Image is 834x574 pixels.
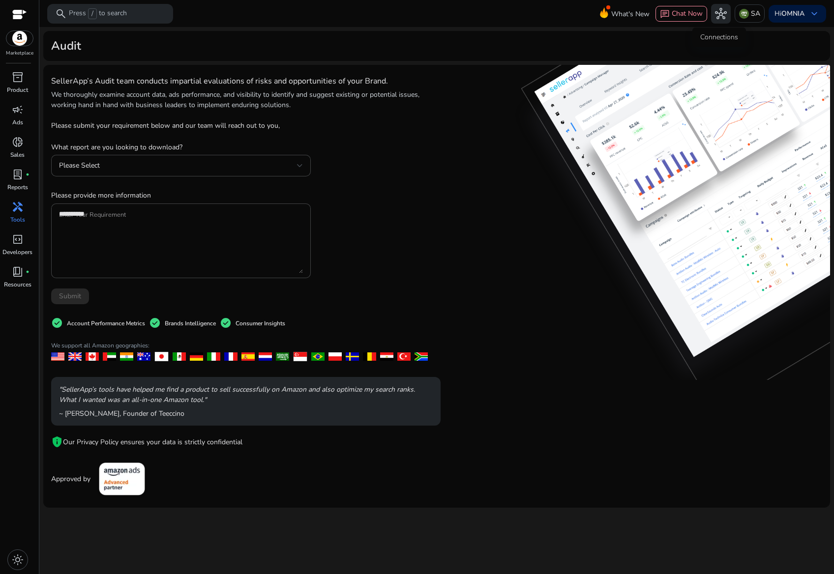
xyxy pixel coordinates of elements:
[672,9,703,18] span: Chat Now
[69,8,127,19] p: Press to search
[739,9,749,19] img: sa.svg
[10,150,25,159] p: Sales
[12,71,24,83] span: inventory_2
[611,5,650,23] span: What's New
[711,4,731,24] button: hub
[7,86,28,94] p: Product
[12,554,24,566] span: light_mode
[655,6,707,22] button: chatChat Now
[51,341,441,350] p: We support all Amazon geographies:
[165,319,216,328] p: Brands Intelligence
[774,10,804,17] p: Hi
[715,8,727,20] span: hub
[6,31,33,46] img: amazon.svg
[51,120,311,131] p: Please submit your requirement below and our team will reach out to you,
[781,9,804,18] b: OMNIA
[808,8,820,20] span: keyboard_arrow_down
[26,270,30,274] span: fiber_manual_record
[59,161,100,170] span: Please Select
[51,134,311,152] p: What report are you looking to download?
[51,39,81,53] h2: Audit
[220,317,232,329] span: check_circle
[12,169,24,180] span: lab_profile
[10,215,25,224] p: Tools
[12,104,24,115] span: campaign
[12,266,24,278] span: book_4
[67,319,145,328] p: Account Performance Metrics
[12,201,24,213] span: handyman
[2,248,32,257] p: Developers
[12,136,24,148] span: donut_small
[751,5,760,22] p: SA
[51,77,441,86] h4: SellerApp’s Audit team conducts impartial evaluations of risks and opportunities of your Brand.
[55,8,67,20] span: search
[6,50,33,57] p: Marketplace
[88,8,97,19] span: /
[51,436,63,448] mat-icon: privacy_tip
[51,89,441,110] p: We thoroughly examine account data, ads performance, and visibility to identify and suggest exist...
[51,474,90,484] p: Approved by
[51,317,63,329] span: check_circle
[4,280,31,289] p: Resources
[26,172,30,176] span: fiber_manual_record
[59,384,433,405] p: "SellerApp’s tools have helped me find a product to sell successfully on Amazon and also optimize...
[149,317,161,329] span: check_circle
[692,28,746,47] div: Connections
[51,190,311,201] p: Please provide more information
[12,118,23,127] p: Ads
[12,233,24,245] span: code_blocks
[7,183,28,192] p: Reports
[660,9,670,19] span: chat
[94,458,149,500] img: amz-ads-advanced-partner.webp
[63,437,242,447] p: Our Privacy Policy ensures your data is strictly confidential
[236,319,285,328] p: Consumer Insights
[59,408,433,419] p: ~ [PERSON_NAME], Founder of Teeccino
